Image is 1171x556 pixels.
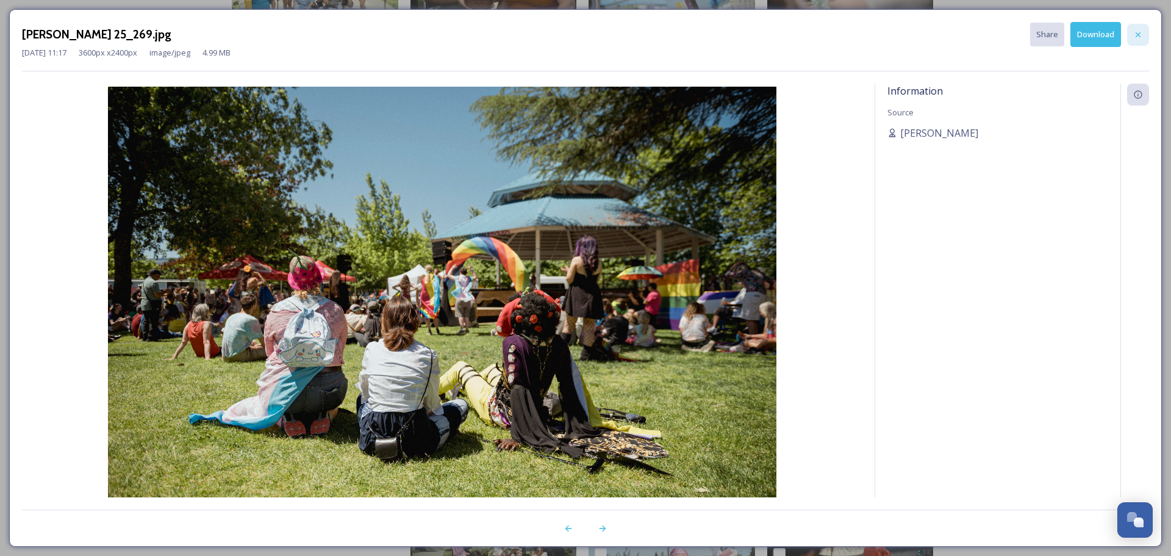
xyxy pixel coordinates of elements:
[1070,22,1121,47] button: Download
[22,26,171,43] h3: [PERSON_NAME] 25_269.jpg
[22,47,66,59] span: [DATE] 11:17
[1030,23,1064,46] button: Share
[900,126,978,140] span: [PERSON_NAME]
[149,47,190,59] span: image/jpeg
[1117,502,1153,538] button: Open Chat
[22,87,862,533] img: Nan%20Pride%2025_269.jpg
[202,47,231,59] span: 4.99 MB
[887,84,943,98] span: Information
[887,107,914,118] span: Source
[79,47,137,59] span: 3600 px x 2400 px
